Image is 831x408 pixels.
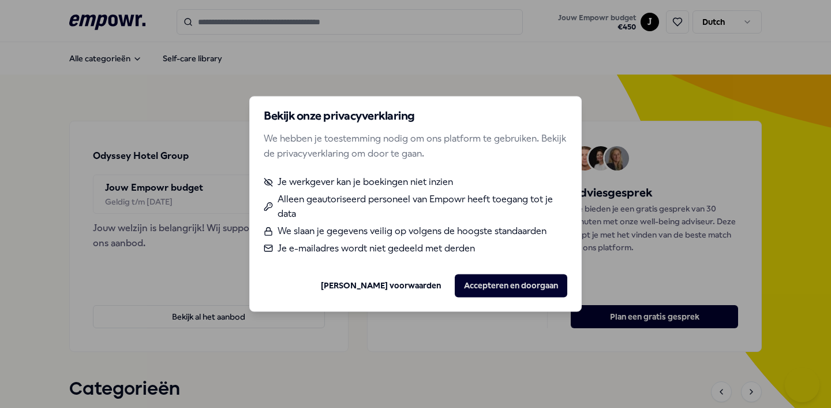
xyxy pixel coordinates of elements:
li: Je e-mailadres wordt niet gedeeld met derden [264,241,567,256]
button: [PERSON_NAME] voorwaarden [312,275,450,298]
a: [PERSON_NAME] voorwaarden [321,279,441,292]
li: Je werkgever kan je boekingen niet inzien [264,175,567,190]
li: Alleen geautoriseerd personeel van Empowr heeft toegang tot je data [264,192,567,221]
p: We hebben je toestemming nodig om ons platform te gebruiken. Bekijk de privacyverklaring om door ... [264,131,567,161]
h2: Bekijk onze privacyverklaring [264,110,567,122]
li: We slaan je gegevens veilig op volgens de hoogste standaarden [264,224,567,239]
button: Accepteren en doorgaan [455,275,567,298]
